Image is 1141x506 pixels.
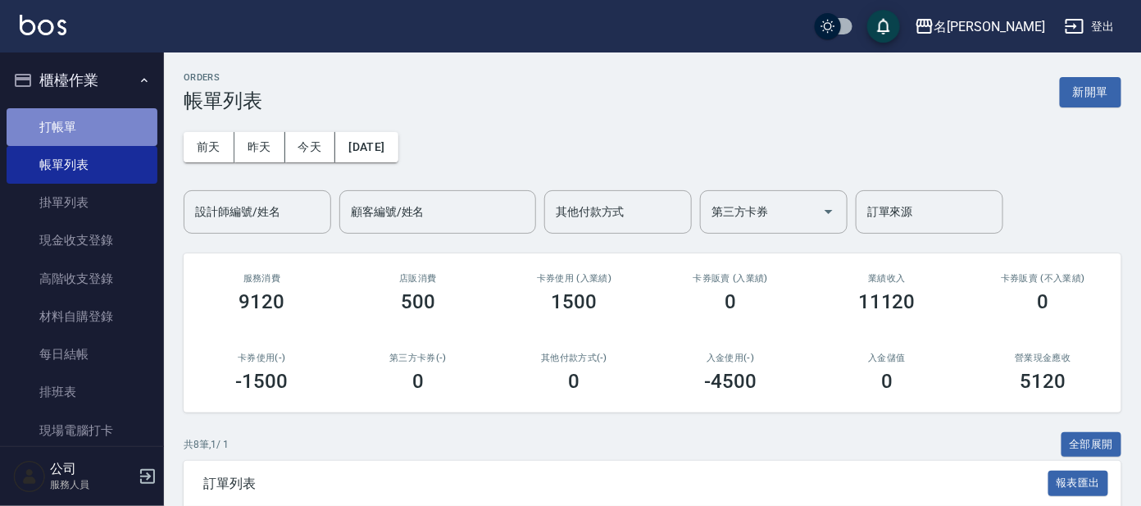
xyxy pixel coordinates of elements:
p: 服務人員 [50,477,134,492]
button: 前天 [184,132,234,162]
a: 現金收支登錄 [7,221,157,259]
div: 名[PERSON_NAME] [934,16,1045,37]
h2: 其他付款方式(-) [516,353,633,363]
button: 名[PERSON_NAME] [908,10,1052,43]
a: 掛單列表 [7,184,157,221]
h2: 卡券販賣 (不入業績) [984,273,1102,284]
button: 報表匯出 [1048,471,1109,496]
p: 共 8 筆, 1 / 1 [184,437,229,452]
img: Logo [20,15,66,35]
h3: 0 [881,370,893,393]
h3: 0 [412,370,424,393]
a: 高階收支登錄 [7,260,157,298]
a: 排班表 [7,373,157,411]
h3: 500 [401,290,435,313]
button: save [867,10,900,43]
h3: -4500 [704,370,757,393]
span: 訂單列表 [203,476,1048,492]
a: 打帳單 [7,108,157,146]
h3: 0 [1038,290,1049,313]
a: 新開單 [1060,84,1121,99]
h2: 卡券使用(-) [203,353,320,363]
h3: 11120 [858,290,916,313]
button: 今天 [285,132,336,162]
a: 現場電腦打卡 [7,412,157,449]
button: [DATE] [335,132,398,162]
button: 全部展開 [1061,432,1122,458]
button: 登出 [1058,11,1121,42]
button: 新開單 [1060,77,1121,107]
a: 帳單列表 [7,146,157,184]
h3: 帳單列表 [184,89,262,112]
h5: 公司 [50,461,134,477]
h3: 服務消費 [203,273,320,284]
h2: 店販消費 [360,273,477,284]
h3: 0 [725,290,736,313]
h2: ORDERS [184,72,262,83]
h2: 業績收入 [829,273,946,284]
button: Open [816,198,842,225]
img: Person [13,460,46,493]
h2: 卡券販賣 (入業績) [672,273,789,284]
h2: 入金使用(-) [672,353,789,363]
button: 昨天 [234,132,285,162]
h3: 9120 [239,290,284,313]
a: 每日結帳 [7,335,157,373]
h2: 入金儲值 [829,353,946,363]
h3: 1500 [552,290,598,313]
h3: 0 [569,370,580,393]
h3: -1500 [235,370,288,393]
h2: 第三方卡券(-) [360,353,477,363]
h2: 卡券使用 (入業績) [516,273,633,284]
h3: 5120 [1021,370,1066,393]
a: 報表匯出 [1048,475,1109,490]
a: 材料自購登錄 [7,298,157,335]
h2: 營業現金應收 [984,353,1102,363]
button: 櫃檯作業 [7,59,157,102]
